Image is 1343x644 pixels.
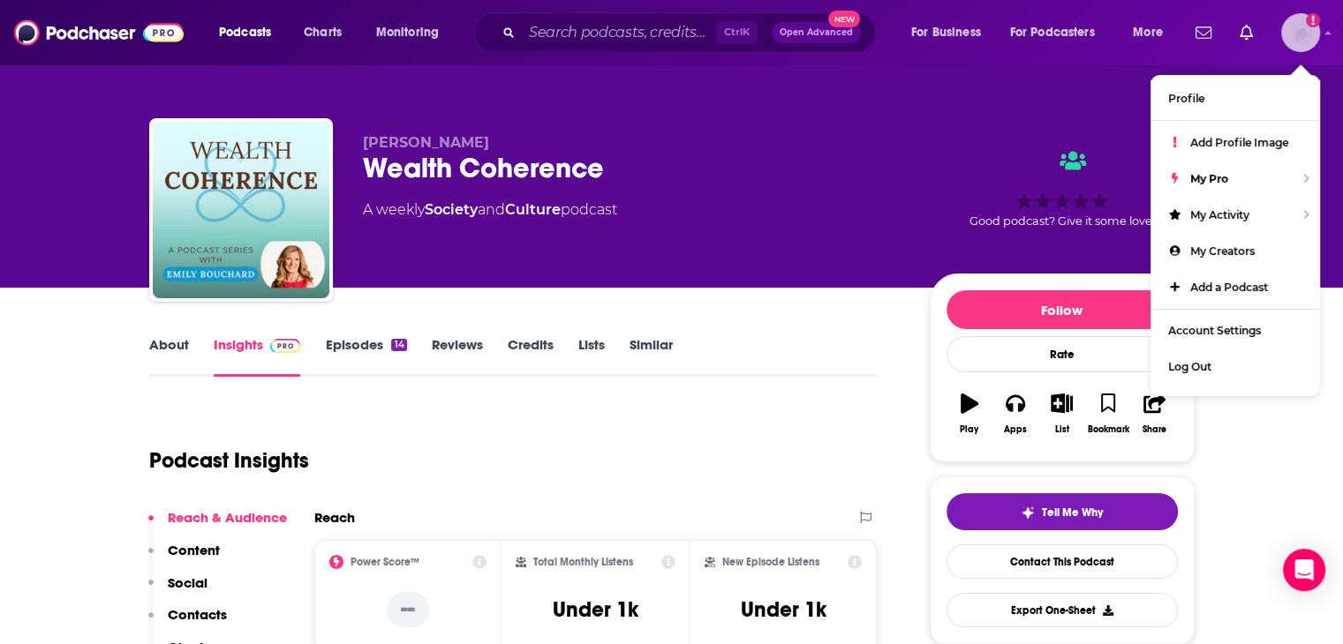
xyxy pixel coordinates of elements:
div: Open Intercom Messenger [1283,549,1325,591]
span: Monitoring [376,20,439,45]
h1: Podcast Insights [149,447,309,474]
span: My Pro [1190,172,1228,185]
h2: New Episode Listens [722,556,819,568]
button: open menu [364,19,462,47]
span: Profile [1168,92,1204,105]
p: Social [168,574,207,591]
a: My Creators [1151,233,1320,269]
button: open menu [899,19,1003,47]
button: List [1038,382,1084,446]
span: Tell Me Why [1042,505,1103,520]
button: Reach & Audience [148,509,287,542]
div: Bookmark [1087,424,1128,435]
a: Episodes14 [325,336,406,377]
div: Share [1143,424,1166,435]
a: Credits [508,336,554,377]
ul: Show profile menu [1151,75,1320,396]
button: open menu [1120,19,1185,47]
div: Good podcast? Give it some love! [930,134,1195,243]
span: Account Settings [1168,324,1261,337]
div: Rate [947,336,1178,372]
a: Account Settings [1151,312,1320,348]
span: [PERSON_NAME] [363,134,489,151]
div: A weekly podcast [363,199,617,221]
h3: Under 1k [741,596,826,623]
a: Similar [630,336,673,377]
svg: Add a profile image [1306,13,1320,27]
span: New [828,11,860,27]
a: Charts [292,19,352,47]
span: Logged in as megcassidy [1281,13,1320,52]
span: Podcasts [219,20,271,45]
div: Apps [1004,424,1027,435]
a: Reviews [432,336,483,377]
a: Lists [578,336,605,377]
button: Social [148,574,207,607]
span: More [1133,20,1163,45]
img: tell me why sparkle [1021,505,1035,520]
span: For Podcasters [1010,20,1095,45]
a: Contact This Podcast [947,544,1178,579]
p: Contacts [168,606,227,623]
a: About [149,336,189,377]
button: Contacts [148,606,227,639]
button: Export One-Sheet [947,593,1178,627]
span: Ctrl K [716,21,758,44]
h3: Under 1k [553,596,638,623]
button: Content [148,542,220,574]
a: Add Profile Image [1151,124,1320,161]
span: Add a Podcast [1190,281,1268,294]
button: tell me why sparkleTell Me Why [947,493,1178,530]
button: Follow [947,290,1178,329]
button: Bookmark [1085,382,1131,446]
img: Podchaser Pro [270,339,301,353]
span: My Creators [1190,244,1255,258]
button: Play [947,382,992,446]
h2: Reach [314,509,355,526]
button: open menu [999,19,1120,47]
div: List [1055,424,1069,435]
span: and [478,201,505,218]
div: Search podcasts, credits, & more... [490,12,893,53]
a: Add a Podcast [1151,269,1320,305]
a: Show notifications dropdown [1233,18,1260,48]
span: For Business [911,20,981,45]
div: 14 [391,339,406,351]
button: Show profile menu [1281,13,1320,52]
span: Open Advanced [780,28,853,37]
div: Play [960,424,978,435]
button: open menu [207,19,294,47]
p: Content [168,542,220,558]
button: Apps [992,382,1038,446]
a: InsightsPodchaser Pro [214,336,301,377]
a: Profile [1151,80,1320,116]
h2: Power Score™ [351,556,419,568]
a: Show notifications dropdown [1188,18,1219,48]
a: Culture [505,201,561,218]
p: -- [387,592,429,627]
span: Add Profile Image [1190,136,1288,149]
p: Reach & Audience [168,509,287,526]
span: Charts [304,20,342,45]
button: Share [1131,382,1177,446]
span: Log Out [1168,360,1211,373]
input: Search podcasts, credits, & more... [522,19,716,47]
h2: Total Monthly Listens [533,556,633,568]
span: Good podcast? Give it some love! [970,214,1155,228]
img: User Profile [1281,13,1320,52]
span: My Activity [1190,208,1249,221]
button: Open AdvancedNew [772,22,861,43]
img: Wealth Coherence [153,122,329,298]
a: Society [425,201,478,218]
img: Podchaser - Follow, Share and Rate Podcasts [14,16,184,49]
